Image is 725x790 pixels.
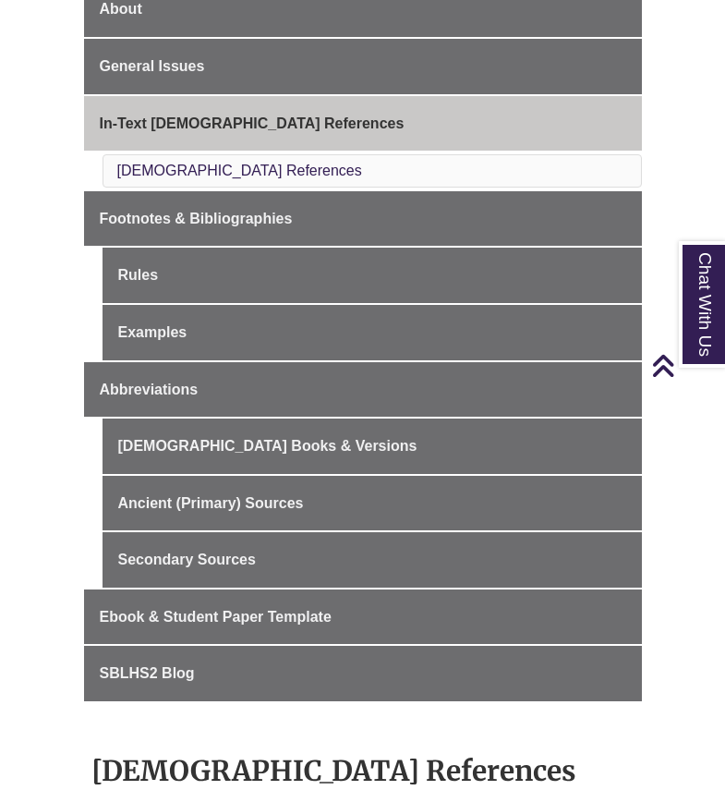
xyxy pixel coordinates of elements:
a: Abbreviations [84,362,642,418]
a: Back to Top [651,353,720,378]
a: Examples [103,305,642,360]
a: SBLHS2 Blog [84,646,642,701]
a: [DEMOGRAPHIC_DATA] Books & Versions [103,419,642,474]
span: Footnotes & Bibliographies [100,211,293,226]
span: About [100,1,142,17]
span: Abbreviations [100,382,199,397]
a: In-Text [DEMOGRAPHIC_DATA] References [84,96,642,152]
a: Secondary Sources [103,532,642,588]
span: Ebook & Student Paper Template [100,609,332,625]
a: Ebook & Student Paper Template [84,589,642,645]
span: General Issues [100,58,205,74]
span: In-Text [DEMOGRAPHIC_DATA] References [100,115,405,131]
a: Footnotes & Bibliographies [84,191,642,247]
a: General Issues [84,39,642,94]
a: Ancient (Primary) Sources [103,476,642,531]
a: Rules [103,248,642,303]
span: SBLHS2 Blog [100,665,195,681]
a: [DEMOGRAPHIC_DATA] References [117,163,362,178]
